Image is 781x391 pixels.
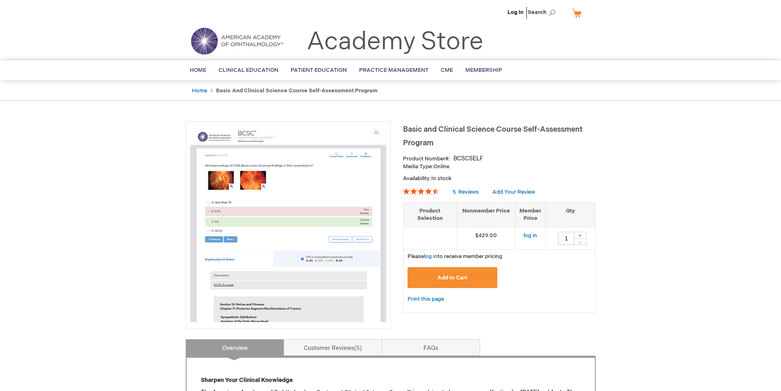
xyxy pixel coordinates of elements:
[403,155,450,162] strong: Product Number
[403,163,433,170] strong: Media Type:
[508,9,524,16] a: Log In
[457,227,515,249] td: $429.00
[359,67,428,73] span: Practice Management
[437,274,467,281] span: Add to Cart
[558,232,574,245] input: Qty
[408,267,498,288] button: Add to Cart
[458,189,479,195] span: Reviews
[408,253,502,260] span: Please to receive member pricing
[219,67,278,73] span: Clinical Education
[307,27,483,57] a: Academy Store
[515,202,546,227] th: Member Price
[382,339,480,356] a: FAQs
[492,189,535,195] a: Add Your Review
[186,339,284,356] a: Overview
[403,188,439,194] div: 92%
[201,377,293,384] strong: Sharpen Your Clinical Knowledge
[190,67,206,73] span: Home
[216,87,378,94] strong: Basic and Clinical Science Course Self-Assessment Program
[524,232,537,239] a: log in
[192,87,207,94] a: Home
[453,155,483,163] div: BCSCSELF
[424,253,437,260] a: log in
[354,345,362,352] span: 5
[408,294,444,304] a: Print this page
[291,67,347,73] span: Patient Education
[465,67,502,73] span: Membership
[403,175,596,183] p: Availability:
[453,189,456,195] span: 5
[574,238,586,245] div: -
[403,125,583,147] span: Basic and Clinical Science Course Self-Assessment Program
[546,202,595,227] th: Qty
[528,4,559,21] span: Search
[403,163,596,171] p: Online
[457,202,515,227] th: Nonmember Price
[284,339,382,356] a: Customer Reviews5
[403,202,457,227] th: Product Selection
[190,126,386,322] img: Basic and Clinical Science Course Self-Assessment Program
[431,175,451,182] span: In stock
[574,232,586,239] div: +
[453,189,480,195] a: 5 Reviews
[441,67,453,73] span: CME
